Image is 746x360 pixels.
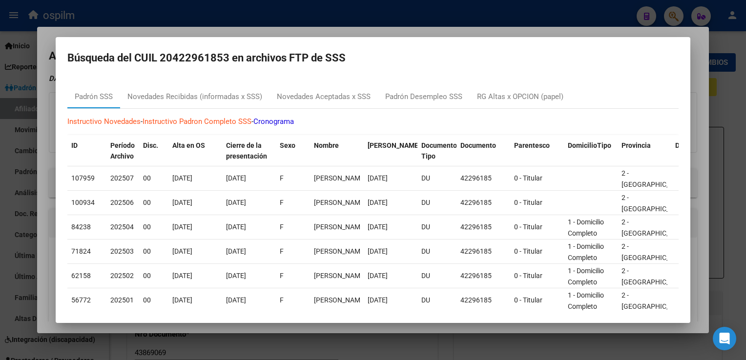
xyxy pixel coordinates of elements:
div: Novedades Recibidas (informadas x SSS) [127,91,262,102]
span: 100934 [71,199,95,206]
span: 0 - Titular [514,223,542,231]
div: Novedades Aceptadas x SSS [277,91,371,102]
div: 00 [143,270,165,281]
span: GARCIA LUCAS SERGIO [314,174,366,182]
span: 84238 [71,223,91,231]
div: 42296185 [460,295,506,306]
span: Departamento [675,141,720,149]
h2: Búsqueda del CUIL 20422961853 en archivos FTP de SSS [67,49,679,67]
datatable-header-cell: Documento [456,135,510,167]
span: 107959 [71,174,95,182]
span: 2 - [GEOGRAPHIC_DATA] [622,291,687,310]
span: 2 - [GEOGRAPHIC_DATA] [622,218,687,237]
span: [DATE] [368,174,388,182]
span: 0 - Titular [514,199,542,206]
span: Parentesco [514,141,550,149]
span: Alta en OS [172,141,205,149]
span: 202504 [110,223,134,231]
datatable-header-cell: Cierre de la presentación [222,135,276,167]
div: DU [421,246,453,257]
span: GARCIA LUCAS SERGIO [314,199,366,206]
span: [DATE] [226,296,246,304]
datatable-header-cell: Disc. [139,135,168,167]
div: 00 [143,295,165,306]
span: [DATE] [172,247,192,255]
span: 0 - Titular [514,296,542,304]
span: Disc. [143,141,158,149]
div: 42296185 [460,197,506,208]
span: 202506 [110,199,134,206]
span: [DATE] [172,174,192,182]
datatable-header-cell: ID [67,135,106,167]
div: Open Intercom Messenger [713,327,736,350]
div: Padrón Desempleo SSS [385,91,462,102]
span: F [280,223,284,231]
span: 1 - Domicilio Completo [568,267,604,286]
span: 71824 [71,247,91,255]
div: 00 [143,173,165,184]
div: 00 [143,197,165,208]
span: GARCIA LUCAS SERGIO [314,272,366,280]
div: DU [421,173,453,184]
span: Cierre de la presentación [226,141,267,160]
span: 2 - [GEOGRAPHIC_DATA] [622,194,687,213]
datatable-header-cell: Documento Tipo [417,135,456,167]
div: DU [421,197,453,208]
a: Instructivo Novedades [67,117,141,126]
div: DU [421,270,453,281]
span: Documento [460,141,496,149]
span: [DATE] [226,199,246,206]
span: Período Archivo [110,141,135,160]
div: Padrón SSS [75,91,113,102]
span: 202503 [110,247,134,255]
span: Sexo [280,141,295,149]
span: 0 - Titular [514,174,542,182]
span: 0 - Titular [514,272,542,280]
span: 1 - Domicilio Completo [568,291,604,310]
a: Instructivo Padron Completo SSS [143,117,251,126]
span: Documento Tipo [421,141,457,160]
datatable-header-cell: Alta en OS [168,135,222,167]
span: [DATE] [226,247,246,255]
span: [DATE] [172,272,192,280]
span: 1 - Domicilio Completo [568,242,604,261]
span: [DATE] [172,223,192,231]
span: 1 - Domicilio Completo [568,218,604,237]
span: F [280,247,284,255]
a: Cronograma [253,117,294,126]
datatable-header-cell: Nombre [310,135,364,167]
span: Provincia [622,141,651,149]
span: [DATE] [368,272,388,280]
datatable-header-cell: Fecha Nac. [364,135,417,167]
span: F [280,272,284,280]
span: GARCIA LUCAS SERGIO [314,247,366,255]
span: F [280,174,284,182]
span: Nombre [314,141,339,149]
datatable-header-cell: Departamento [671,135,725,167]
span: 2 - [GEOGRAPHIC_DATA] [622,169,687,188]
datatable-header-cell: Sexo [276,135,310,167]
div: RG Altas x OPCION (papel) [477,91,563,102]
span: ID [71,141,78,149]
div: 42296185 [460,173,506,184]
span: [DATE] [368,223,388,231]
datatable-header-cell: Provincia [618,135,671,167]
span: 62158 [71,272,91,280]
span: 202502 [110,272,134,280]
datatable-header-cell: Período Archivo [106,135,139,167]
span: 202507 [110,174,134,182]
span: 0 - Titular [514,247,542,255]
div: 42296185 [460,270,506,281]
span: GARCIA LUCAS SERGIO [314,296,366,304]
span: 2 - [GEOGRAPHIC_DATA] [622,267,687,286]
div: 42296185 [460,246,506,257]
span: [DATE] [226,223,246,231]
span: [DATE] [226,174,246,182]
div: DU [421,221,453,233]
span: 2 - [GEOGRAPHIC_DATA] [622,242,687,261]
span: F [280,296,284,304]
div: 00 [143,221,165,233]
div: DU [421,295,453,306]
span: 56772 [71,296,91,304]
div: 00 [143,246,165,257]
